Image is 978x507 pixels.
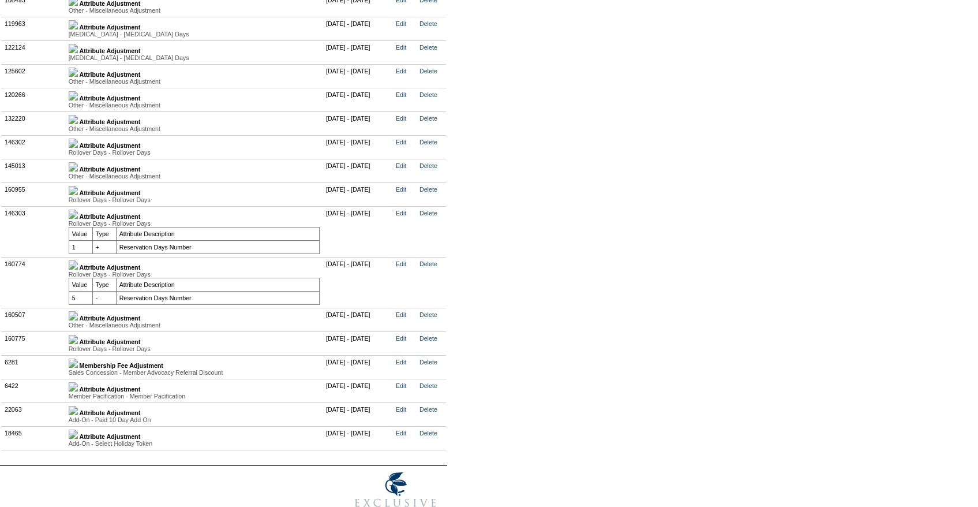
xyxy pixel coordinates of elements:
[80,95,141,102] b: Attribute Adjustment
[69,139,78,148] img: b_plus.gif
[69,162,78,172] img: b_plus.gif
[2,135,66,159] td: 146302
[2,17,66,40] td: 119963
[2,355,66,379] td: 6281
[69,173,320,180] div: Other - Miscellaneous Adjustment
[69,345,320,352] div: Rollover Days - Rollover Days
[80,409,141,416] b: Attribute Adjustment
[396,91,406,98] a: Edit
[69,430,78,439] img: b_plus.gif
[419,430,437,437] a: Delete
[69,393,320,400] div: Member Pacification - Member Pacification
[69,149,320,156] div: Rollover Days - Rollover Days
[323,159,393,182] td: [DATE] - [DATE]
[69,7,320,14] div: Other - Miscellaneous Adjustment
[116,278,319,291] td: Attribute Description
[69,406,78,415] img: b_plus.gif
[69,278,92,291] td: Value
[69,271,320,278] div: Rollover Days - Rollover Days
[396,68,406,74] a: Edit
[419,91,437,98] a: Delete
[92,227,116,240] td: Type
[69,440,320,447] div: Add-On - Select Holiday Token
[323,308,393,331] td: [DATE] - [DATE]
[69,359,78,368] img: b_plus.gif
[323,64,393,88] td: [DATE] - [DATE]
[419,311,437,318] a: Delete
[419,20,437,27] a: Delete
[69,369,320,376] div: Sales Concession - Member Advocacy Referral Discount
[69,91,78,100] img: b_plus.gif
[396,260,406,267] a: Edit
[323,257,393,308] td: [DATE] - [DATE]
[323,135,393,159] td: [DATE] - [DATE]
[69,227,92,240] td: Value
[80,264,141,271] b: Attribute Adjustment
[69,260,78,270] img: b_minus.gif
[323,88,393,111] td: [DATE] - [DATE]
[2,159,66,182] td: 145013
[2,379,66,402] td: 6422
[69,54,320,61] div: [MEDICAL_DATA] - [MEDICAL_DATA] Days
[323,426,393,450] td: [DATE] - [DATE]
[419,68,437,74] a: Delete
[419,186,437,193] a: Delete
[396,139,406,146] a: Edit
[419,260,437,267] a: Delete
[323,111,393,135] td: [DATE] - [DATE]
[323,17,393,40] td: [DATE] - [DATE]
[69,220,320,227] div: Rollover Days - Rollover Days
[69,291,92,304] td: 5
[80,47,141,54] b: Attribute Adjustment
[2,426,66,450] td: 18465
[80,315,141,322] b: Attribute Adjustment
[396,115,406,122] a: Edit
[323,40,393,64] td: [DATE] - [DATE]
[323,355,393,379] td: [DATE] - [DATE]
[396,311,406,318] a: Edit
[323,331,393,355] td: [DATE] - [DATE]
[419,335,437,342] a: Delete
[396,359,406,366] a: Edit
[69,125,320,132] div: Other - Miscellaneous Adjustment
[80,24,141,31] b: Attribute Adjustment
[92,291,116,304] td: -
[419,359,437,366] a: Delete
[69,31,320,38] div: [MEDICAL_DATA] - [MEDICAL_DATA] Days
[419,162,437,169] a: Delete
[396,430,406,437] a: Edit
[69,311,78,320] img: b_plus.gif
[69,68,78,77] img: b_plus.gif
[323,206,393,257] td: [DATE] - [DATE]
[2,111,66,135] td: 132220
[396,382,406,389] a: Edit
[69,78,320,85] div: Other - Miscellaneous Adjustment
[419,139,437,146] a: Delete
[419,44,437,51] a: Delete
[323,182,393,206] td: [DATE] - [DATE]
[80,142,141,149] b: Attribute Adjustment
[2,308,66,331] td: 160507
[69,102,320,109] div: Other - Miscellaneous Adjustment
[80,386,141,393] b: Attribute Adjustment
[69,322,320,329] div: Other - Miscellaneous Adjustment
[69,44,78,53] img: b_plus.gif
[116,291,319,304] td: Reservation Days Number
[80,118,141,125] b: Attribute Adjustment
[419,382,437,389] a: Delete
[2,88,66,111] td: 120266
[80,338,141,345] b: Attribute Adjustment
[92,278,116,291] td: Type
[323,402,393,426] td: [DATE] - [DATE]
[396,186,406,193] a: Edit
[69,335,78,344] img: b_plus.gif
[2,402,66,426] td: 22063
[396,20,406,27] a: Edit
[2,182,66,206] td: 160955
[92,240,116,254] td: +
[80,71,141,78] b: Attribute Adjustment
[396,44,406,51] a: Edit
[396,335,406,342] a: Edit
[69,416,320,423] div: Add-On - Paid 10 Day Add On
[69,20,78,29] img: b_plus.gif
